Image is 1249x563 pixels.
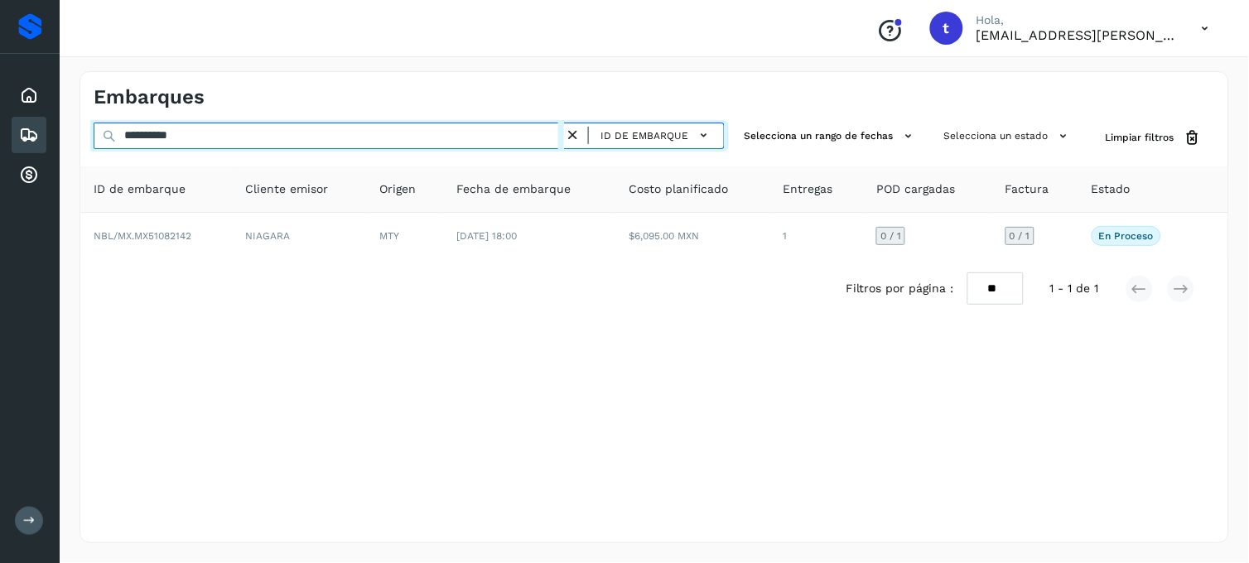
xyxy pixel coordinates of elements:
button: Selecciona un estado [938,123,1079,150]
button: Limpiar filtros [1092,123,1215,153]
span: 0 / 1 [1010,231,1030,241]
span: POD cargadas [876,180,955,198]
div: Embarques [12,117,46,153]
p: Hola, [977,13,1175,27]
span: NBL/MX.MX51082142 [94,230,191,242]
span: Costo planificado [629,180,728,198]
td: $6,095.00 MXN [615,213,769,259]
span: Estado [1092,180,1131,198]
h4: Embarques [94,85,205,109]
p: En proceso [1099,230,1154,242]
td: 1 [770,213,864,259]
div: Cuentas por cobrar [12,156,46,193]
span: Cliente emisor [246,180,329,198]
span: Factura [1005,180,1049,198]
button: ID de embarque [596,123,717,147]
span: Origen [379,180,416,198]
span: ID de embarque [94,180,186,198]
span: [DATE] 18:00 [456,230,517,242]
td: MTY [366,213,443,259]
span: ID de embarque [600,128,688,143]
span: Fecha de embarque [456,180,571,198]
span: 0 / 1 [880,231,901,241]
span: Filtros por página : [846,280,954,297]
button: Selecciona un rango de fechas [738,123,924,150]
td: NIAGARA [233,213,367,259]
span: 1 - 1 de 1 [1050,280,1099,297]
p: transportes.lg.lozano@gmail.com [977,27,1175,43]
span: Limpiar filtros [1106,130,1174,145]
div: Inicio [12,77,46,113]
span: Entregas [784,180,833,198]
